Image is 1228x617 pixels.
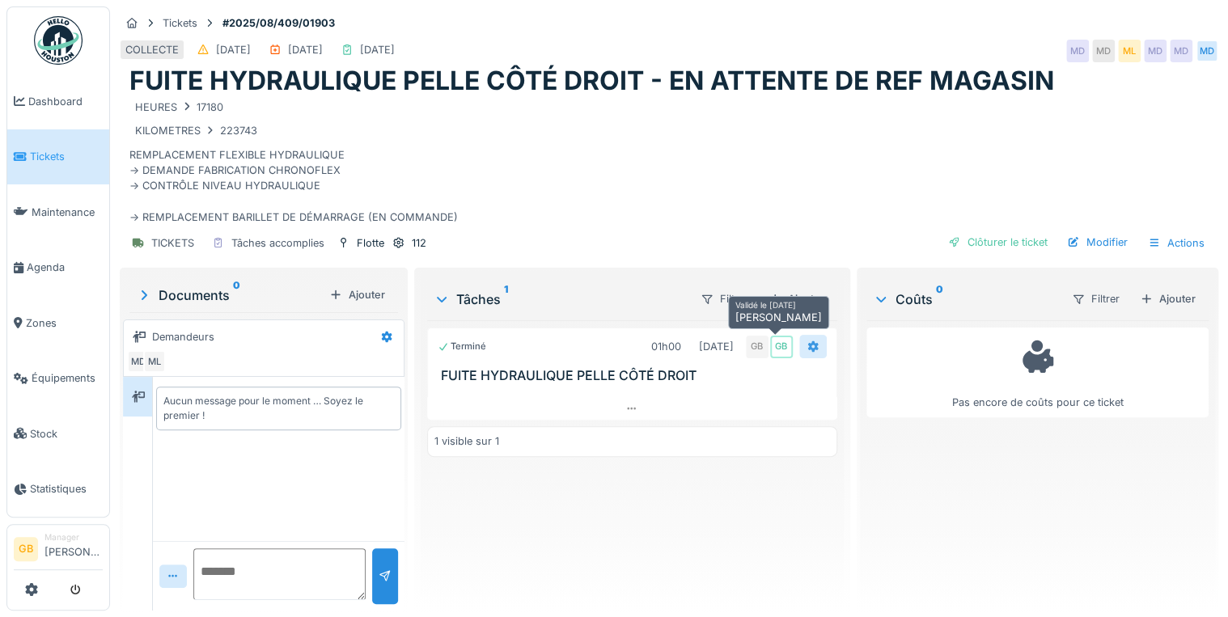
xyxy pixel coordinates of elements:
div: Demandeurs [152,329,214,344]
div: Filtrer [693,287,756,311]
h1: FUITE HYDRAULIQUE PELLE CÔTÉ DROIT - EN ATTENTE DE REF MAGASIN [129,66,1054,96]
div: Filtrer [1065,287,1127,311]
span: Stock [30,426,103,442]
a: GB Manager[PERSON_NAME] [14,531,103,570]
div: Modifier [1061,231,1134,253]
div: Pas encore de coûts pour ce ticket [877,335,1198,410]
div: [DATE] [216,42,251,57]
div: Aucun message pour le moment … Soyez le premier ! [163,394,394,423]
div: GB [770,336,793,358]
h6: Validé le [DATE] [735,300,822,310]
div: MD [1092,40,1115,62]
h3: FUITE HYDRAULIQUE PELLE CÔTÉ DROIT [441,368,829,383]
div: Manager [44,531,103,543]
div: MD [1170,40,1192,62]
div: ML [1118,40,1141,62]
div: Tâches accomplies [231,235,324,251]
div: Ajouter [762,288,831,310]
span: Statistiques [30,481,103,497]
div: Documents [136,285,323,305]
div: 1 visible sur 1 [434,433,499,449]
div: [PERSON_NAME] [728,296,829,329]
div: REMPLACEMENT FLEXIBLE HYDRAULIQUE -> DEMANDE FABRICATION CHRONOFLEX -> CONTRÔLE NIVEAU HYDRAULIQU... [129,97,1209,225]
a: Maintenance [7,184,109,240]
span: Tickets [30,149,103,164]
span: Agenda [27,260,103,275]
span: Maintenance [32,205,103,220]
a: Dashboard [7,74,109,129]
div: Tickets [163,15,197,31]
div: [DATE] [699,339,734,354]
a: Stock [7,406,109,462]
div: Terminé [438,340,486,353]
li: [PERSON_NAME] [44,531,103,566]
a: Équipements [7,351,109,407]
div: KILOMETRES 223743 [135,123,257,138]
div: Ajouter [1133,288,1202,310]
div: 01h00 [651,339,681,354]
li: GB [14,537,38,561]
div: ML [143,350,166,373]
div: MD [1144,40,1167,62]
div: GB [746,336,769,358]
sup: 0 [936,289,943,309]
div: Flotte [357,235,384,251]
a: Zones [7,295,109,351]
div: [DATE] [360,42,395,57]
a: Statistiques [7,462,109,518]
div: Coûts [873,289,1058,309]
img: Badge_color-CXgf-gQk.svg [34,16,83,65]
div: HEURES 17180 [135,99,223,115]
div: [DATE] [288,42,323,57]
span: Équipements [32,370,103,386]
div: Ajouter [323,284,392,306]
div: Actions [1141,231,1212,255]
div: MD [127,350,150,373]
div: Tâches [434,289,686,309]
sup: 0 [233,285,240,305]
div: Clôturer le ticket [942,231,1054,253]
div: MD [1196,40,1218,62]
div: 112 [412,235,426,251]
a: Tickets [7,129,109,185]
a: Agenda [7,240,109,296]
div: COLLECTE [125,42,179,57]
div: TICKETS [151,235,194,251]
div: MD [1066,40,1089,62]
strong: #2025/08/409/01903 [216,15,341,31]
span: Dashboard [28,94,103,109]
span: Zones [26,315,103,331]
sup: 1 [504,289,508,309]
